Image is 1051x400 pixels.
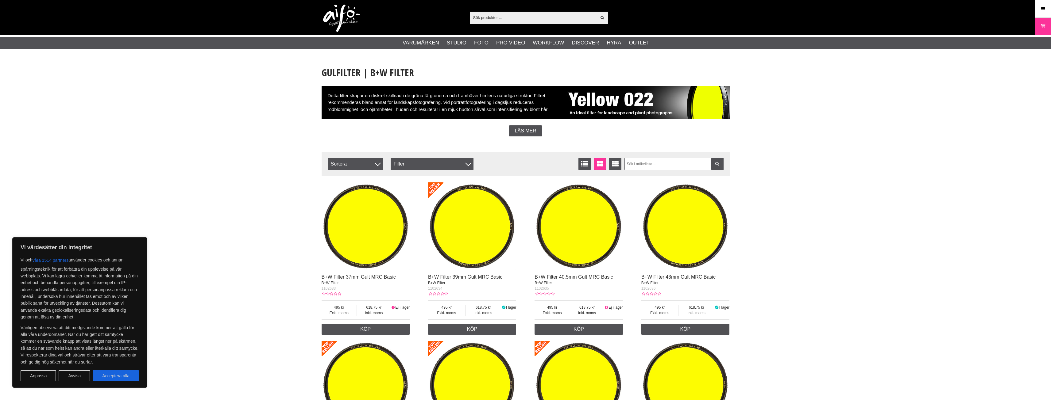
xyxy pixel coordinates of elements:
[403,39,439,47] a: Varumärken
[501,305,506,310] i: I lager
[21,255,139,321] p: Vi och använder cookies och annan spårningsteknik för att förbättra din upplevelse på vår webbpla...
[93,370,139,381] button: Acceptera alla
[535,182,623,271] img: B+W Filter 40.5mm Gult MRC Basic
[641,182,730,271] img: B+W Filter 43mm Gult MRC Basic
[678,310,714,316] span: Inkl. moms
[641,305,678,310] span: 495
[428,305,465,310] span: 495
[641,324,730,335] a: Köp
[322,305,357,310] span: 495
[322,274,396,280] a: B+W Filter 37mm Gult MRC Basic
[570,310,604,316] span: Inkl. moms
[470,13,597,22] input: Sök produkter ...
[21,324,139,365] p: Vänligen observera att ditt medgivande kommer att gälla för alla våra underdomäner. När du har ge...
[641,281,659,285] span: B+W Filter
[641,286,656,291] span: 1102636
[428,291,448,297] div: Kundbetyg: 0
[535,274,613,280] a: B+W Filter 40.5mm Gult MRC Basic
[535,324,623,335] a: Köp
[515,128,536,134] span: Läs mer
[609,305,623,310] span: Ej i lager
[641,291,661,297] div: Kundbetyg: 0
[328,158,383,170] span: Sortera
[678,305,714,310] span: 618.75
[466,310,501,316] span: Inkl. moms
[641,274,716,280] a: B+W Filter 43mm Gult MRC Basic
[322,310,357,316] span: Exkl. moms
[570,305,604,310] span: 618.75
[428,182,516,271] img: B+W Filter 39mm Gult MRC Basic
[21,370,56,381] button: Anpassa
[535,281,552,285] span: B+W Filter
[506,305,516,310] span: I lager
[395,305,410,310] span: Ej i lager
[533,39,564,47] a: Workflow
[428,310,465,316] span: Exkl. moms
[719,305,729,310] span: I lager
[322,324,410,335] a: Köp
[641,310,678,316] span: Exkl. moms
[535,305,570,310] span: 495
[474,39,489,47] a: Foto
[391,305,396,310] i: Ej i lager
[428,281,445,285] span: B+W Filter
[12,237,147,388] div: Vi värdesätter din integritet
[564,86,730,119] img: Gulfilter B+W för svartvit fotografering
[322,281,339,285] span: B+W Filter
[572,39,599,47] a: Discover
[594,158,606,170] a: Fönstervisning
[357,310,391,316] span: Inkl. moms
[535,286,549,291] span: 1102635
[428,286,442,291] span: 1102634
[322,286,336,291] span: 1102633
[323,5,360,32] img: logo.png
[466,305,501,310] span: 618.75
[714,305,719,310] i: I lager
[535,310,570,316] span: Exkl. moms
[535,291,554,297] div: Kundbetyg: 0
[391,158,473,170] div: Filter
[624,158,724,170] input: Sök i artikellista ...
[629,39,649,47] a: Outlet
[428,274,502,280] a: B+W Filter 39mm Gult MRC Basic
[33,255,69,266] button: våra 1514 partners
[578,158,591,170] a: Listvisning
[357,305,391,310] span: 618.75
[711,158,724,170] a: Filtrera
[604,305,609,310] i: Ej i lager
[607,39,621,47] a: Hyra
[322,66,730,79] h1: Gulfilter | B+W Filter
[428,324,516,335] a: Köp
[609,158,621,170] a: Utökad listvisning
[21,244,139,251] p: Vi värdesätter din integritet
[447,39,466,47] a: Studio
[496,39,525,47] a: Pro Video
[322,86,730,119] div: Detta filter skapar en diskret skillnad i de gröna färgtonerna och framhäver himlens naturliga st...
[59,370,90,381] button: Avvisa
[322,182,410,271] img: B+W Filter 37mm Gult MRC Basic
[322,291,341,297] div: Kundbetyg: 0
